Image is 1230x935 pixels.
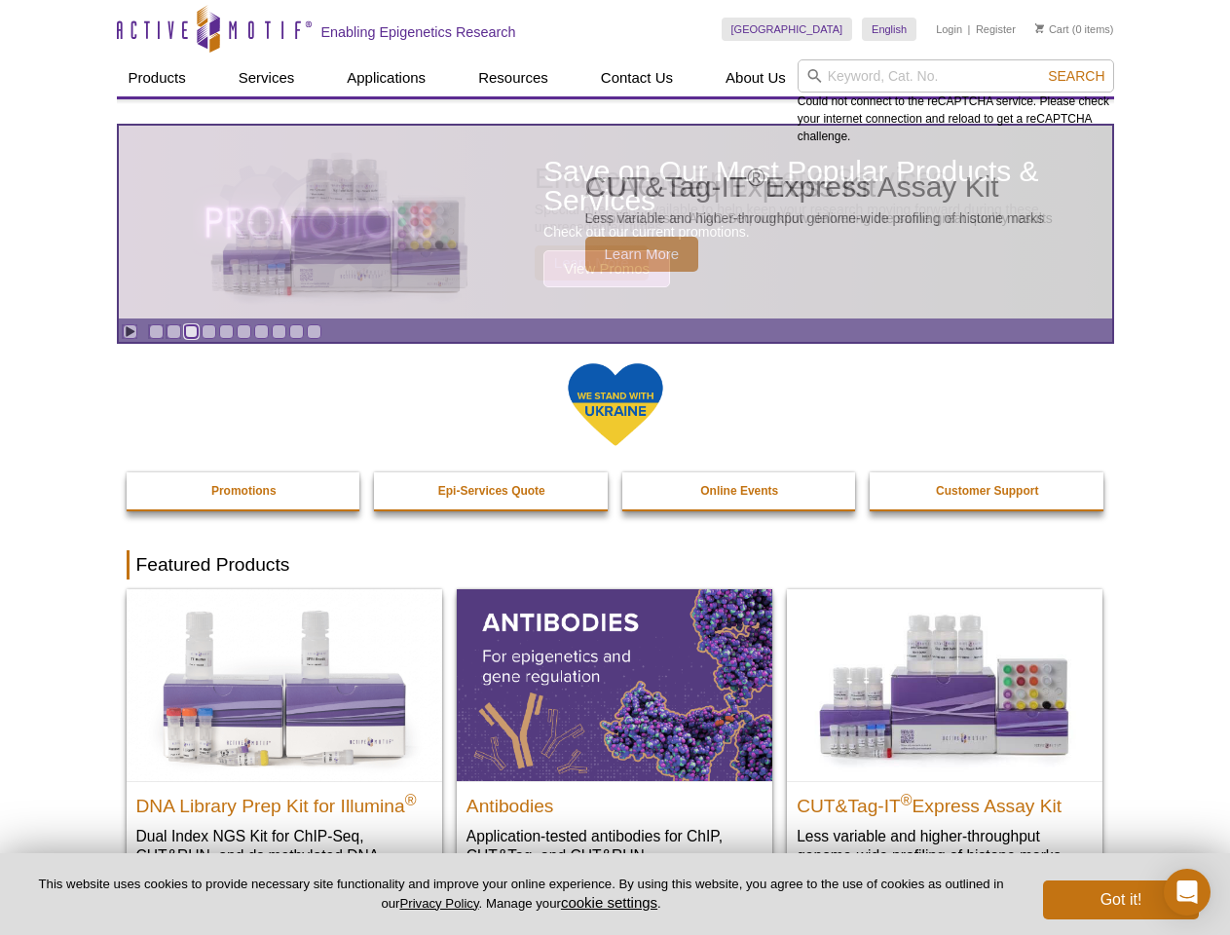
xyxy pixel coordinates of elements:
[289,324,304,339] a: Go to slide 9
[936,22,962,36] a: Login
[202,324,216,339] a: Go to slide 4
[466,59,560,96] a: Resources
[457,589,772,884] a: All Antibodies Antibodies Application-tested antibodies for ChIP, CUT&Tag, and CUT&RUN.
[901,791,913,807] sup: ®
[405,791,417,807] sup: ®
[136,787,432,816] h2: DNA Library Prep Kit for Illumina
[438,484,545,498] strong: Epi-Services Quote
[1048,68,1104,84] span: Search
[335,59,437,96] a: Applications
[968,18,971,41] li: |
[184,324,199,339] a: Go to slide 3
[1164,869,1211,916] div: Open Intercom Messenger
[127,550,1104,580] h2: Featured Products
[237,324,251,339] a: Go to slide 6
[1043,880,1199,919] button: Got it!
[127,472,362,509] a: Promotions
[321,23,516,41] h2: Enabling Epigenetics Research
[561,894,657,911] button: cookie settings
[149,324,164,339] a: Go to slide 1
[272,324,286,339] a: Go to slide 8
[797,787,1093,816] h2: CUT&Tag-IT Express Assay Kit
[976,22,1016,36] a: Register
[797,826,1093,866] p: Less variable and higher-throughput genome-wide profiling of histone marks​.
[714,59,798,96] a: About Us
[374,472,610,509] a: Epi-Services Quote
[1035,23,1044,33] img: Your Cart
[167,324,181,339] a: Go to slide 2
[219,324,234,339] a: Go to slide 5
[787,589,1102,884] a: CUT&Tag-IT® Express Assay Kit CUT&Tag-IT®Express Assay Kit Less variable and higher-throughput ge...
[466,826,763,866] p: Application-tested antibodies for ChIP, CUT&Tag, and CUT&RUN.
[466,787,763,816] h2: Antibodies
[589,59,685,96] a: Contact Us
[117,59,198,96] a: Products
[622,472,858,509] a: Online Events
[457,589,772,780] img: All Antibodies
[127,589,442,780] img: DNA Library Prep Kit for Illumina
[700,484,778,498] strong: Online Events
[307,324,321,339] a: Go to slide 10
[787,589,1102,780] img: CUT&Tag-IT® Express Assay Kit
[211,484,277,498] strong: Promotions
[227,59,307,96] a: Services
[870,472,1105,509] a: Customer Support
[1042,67,1110,85] button: Search
[862,18,916,41] a: English
[127,589,442,904] a: DNA Library Prep Kit for Illumina DNA Library Prep Kit for Illumina® Dual Index NGS Kit for ChIP-...
[123,324,137,339] a: Toggle autoplay
[798,59,1114,145] div: Could not connect to the reCAPTCHA service. Please check your internet connection and reload to g...
[136,826,432,885] p: Dual Index NGS Kit for ChIP-Seq, CUT&RUN, and ds methylated DNA assays.
[798,59,1114,93] input: Keyword, Cat. No.
[567,361,664,448] img: We Stand With Ukraine
[254,324,269,339] a: Go to slide 7
[936,484,1038,498] strong: Customer Support
[399,896,478,911] a: Privacy Policy
[31,876,1011,913] p: This website uses cookies to provide necessary site functionality and improve your online experie...
[722,18,853,41] a: [GEOGRAPHIC_DATA]
[1035,22,1069,36] a: Cart
[1035,18,1114,41] li: (0 items)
